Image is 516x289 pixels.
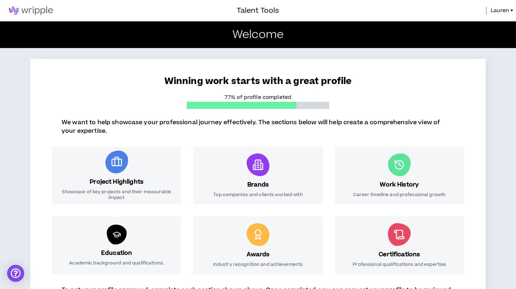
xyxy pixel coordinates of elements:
h3: Awards [247,250,270,259]
p: Academic background and qualifications. [69,260,164,266]
h3: Project Highlights [90,178,143,186]
h3: Work History [380,180,419,189]
p: 77% of profile completed [187,94,329,101]
p: Professional qualifications and expertise [353,262,446,267]
p: Welcome [232,26,284,43]
h3: Brands [247,180,269,189]
span: Lauren [491,7,509,15]
h3: Talent Tools [237,5,279,16]
p: Industry recognition and achievements [213,262,303,267]
p: Top companies and clients worked with [213,192,302,198]
p: We want to help showcase your professional journey effectively. The sections below will help crea... [62,118,454,135]
div: Open Intercom Messenger [7,265,24,282]
h3: Certifications [379,250,420,259]
h3: Education [101,249,132,257]
p: Career timeline and professional growth [353,192,446,198]
p: Showcase of key projects and their measurable impact [59,189,174,200]
p: Winning work starts with a great profile [54,75,462,88]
